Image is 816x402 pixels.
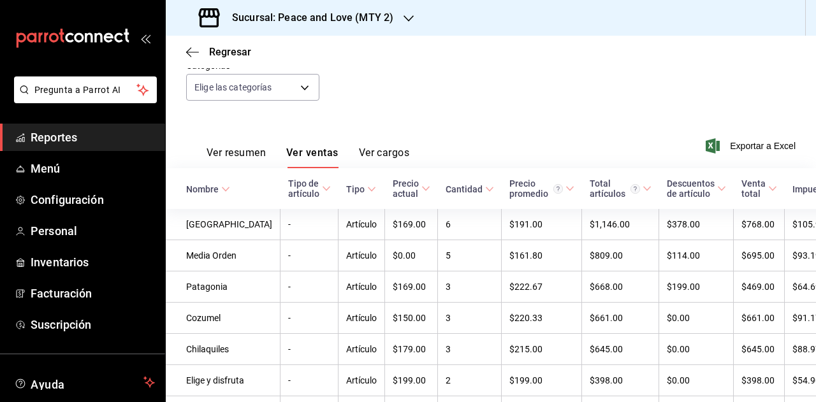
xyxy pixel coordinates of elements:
span: Descuentos de artículo [667,178,726,199]
span: Pregunta a Parrot AI [34,83,137,97]
div: Total artículos [590,178,640,199]
span: Precio promedio [509,178,574,199]
td: - [280,303,339,334]
td: $0.00 [385,240,438,271]
td: Artículo [339,334,385,365]
td: 6 [438,209,502,240]
td: $398.00 [582,365,659,396]
td: $0.00 [659,303,734,334]
h3: Sucursal: Peace and Love (MTY 2) [222,10,393,25]
td: $199.00 [385,365,438,396]
td: $215.00 [502,334,582,365]
td: Artículo [339,209,385,240]
button: Ver ventas [286,147,339,168]
span: Total artículos [590,178,652,199]
td: $161.80 [502,240,582,271]
td: $768.00 [734,209,785,240]
span: Ayuda [31,375,138,390]
button: open_drawer_menu [140,33,150,43]
span: Precio actual [393,178,430,199]
span: Tipo [346,184,376,194]
td: Elige y disfruta [166,365,280,396]
span: Elige las categorías [194,81,272,94]
td: - [280,240,339,271]
td: Patagonia [166,271,280,303]
td: - [280,209,339,240]
td: $469.00 [734,271,785,303]
div: Precio promedio [509,178,563,199]
td: $0.00 [659,365,734,396]
td: Media Orden [166,240,280,271]
button: Pregunta a Parrot AI [14,76,157,103]
span: Reportes [31,129,155,146]
td: $378.00 [659,209,734,240]
button: Ver cargos [359,147,410,168]
span: Menú [31,160,155,177]
td: $191.00 [502,209,582,240]
td: $398.00 [734,365,785,396]
td: $668.00 [582,271,659,303]
div: Nombre [186,184,219,194]
td: 3 [438,334,502,365]
td: $199.00 [502,365,582,396]
td: $661.00 [734,303,785,334]
span: Regresar [209,46,251,58]
span: Tipo de artículo [288,178,331,199]
td: Artículo [339,240,385,271]
td: Artículo [339,303,385,334]
td: $169.00 [385,209,438,240]
td: 5 [438,240,502,271]
span: Personal [31,222,155,240]
button: Regresar [186,46,251,58]
td: $1,146.00 [582,209,659,240]
td: Artículo [339,271,385,303]
span: Nombre [186,184,230,194]
span: Inventarios [31,254,155,271]
div: Precio actual [393,178,419,199]
td: $661.00 [582,303,659,334]
span: Venta total [741,178,777,199]
td: $169.00 [385,271,438,303]
div: Tipo [346,184,365,194]
svg: Precio promedio = Total artículos / cantidad [553,184,563,194]
td: 3 [438,303,502,334]
td: - [280,365,339,396]
td: $150.00 [385,303,438,334]
div: Descuentos de artículo [667,178,715,199]
span: Configuración [31,191,155,208]
button: Exportar a Excel [708,138,796,154]
div: Venta total [741,178,766,199]
td: $199.00 [659,271,734,303]
td: - [280,271,339,303]
td: Cozumel [166,303,280,334]
td: $114.00 [659,240,734,271]
span: Cantidad [446,184,494,194]
div: navigation tabs [207,147,409,168]
td: [GEOGRAPHIC_DATA] [166,209,280,240]
td: Chilaquiles [166,334,280,365]
td: $809.00 [582,240,659,271]
button: Ver resumen [207,147,266,168]
td: Artículo [339,365,385,396]
svg: El total artículos considera cambios de precios en los artículos así como costos adicionales por ... [630,184,640,194]
td: $179.00 [385,334,438,365]
td: $222.67 [502,271,582,303]
div: Cantidad [446,184,483,194]
td: 3 [438,271,502,303]
span: Facturación [31,285,155,302]
td: $695.00 [734,240,785,271]
td: 2 [438,365,502,396]
td: $0.00 [659,334,734,365]
div: Tipo de artículo [288,178,319,199]
a: Pregunta a Parrot AI [9,92,157,106]
span: Suscripción [31,316,155,333]
td: - [280,334,339,365]
td: $645.00 [582,334,659,365]
td: $220.33 [502,303,582,334]
td: $645.00 [734,334,785,365]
